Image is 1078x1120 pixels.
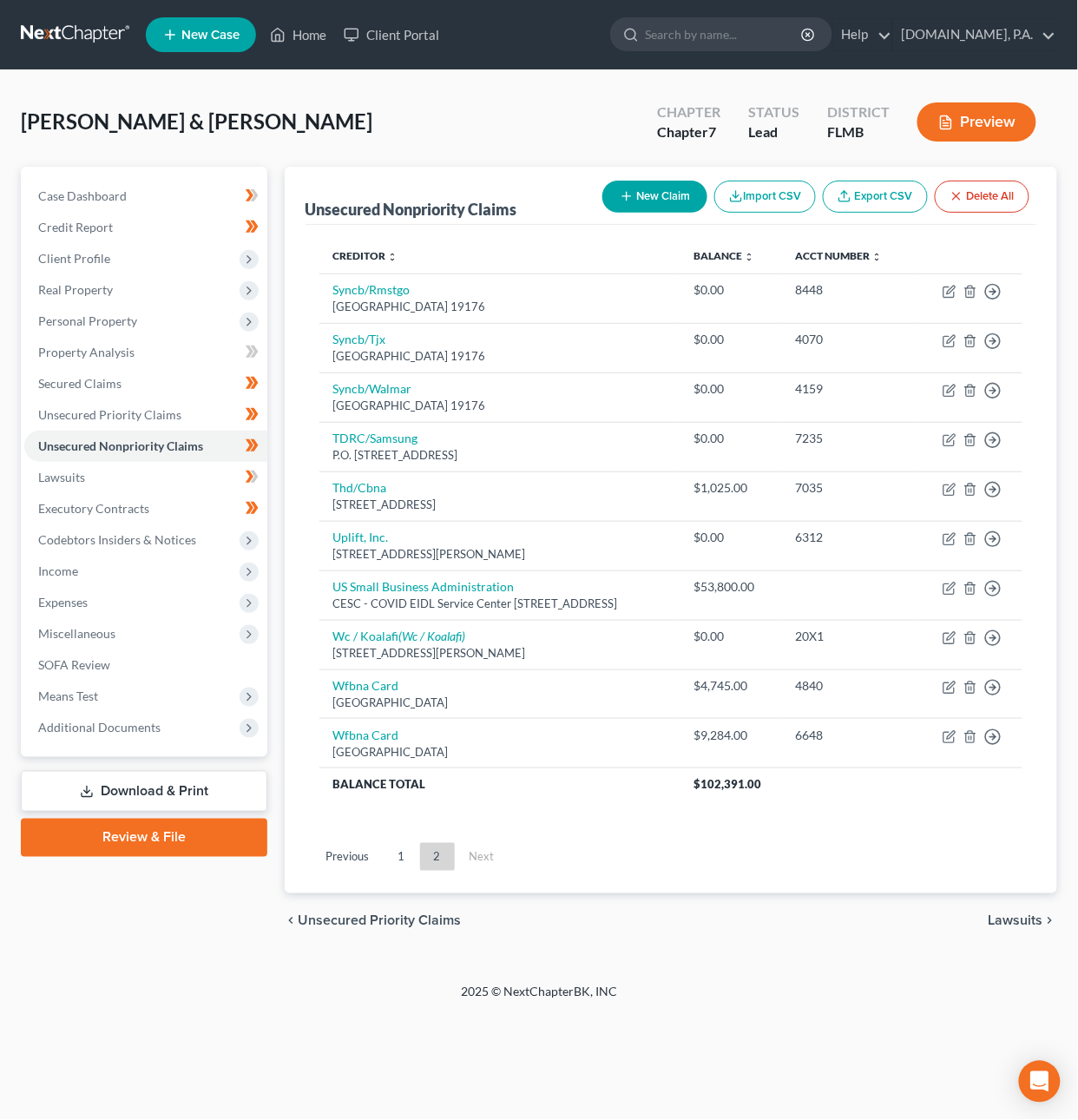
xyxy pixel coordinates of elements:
[24,431,267,462] a: Unsecured Nonpriority Claims
[693,727,768,744] div: $9,284.00
[693,331,768,348] div: $0.00
[744,252,754,262] i: unfold_more
[872,252,883,262] i: unfold_more
[333,596,667,612] div: CESC - COVID EIDL Service Center [STREET_ADDRESS]
[827,102,890,122] div: District
[24,493,267,524] a: Executory Contracts
[645,18,804,50] input: Search by name...
[796,430,900,447] div: 7235
[796,727,900,744] div: 6648
[935,181,1029,213] button: Delete All
[24,368,267,399] a: Secured Claims
[333,645,667,662] div: [STREET_ADDRESS][PERSON_NAME]
[21,819,267,857] a: Review & File
[38,688,98,703] span: Means Test
[319,768,680,800] th: Balance Total
[333,546,667,563] div: [STREET_ADDRESS][PERSON_NAME]
[693,777,761,791] span: $102,391.00
[333,480,387,495] a: Thd/Cbna
[38,407,181,422] span: Unsecured Priority Claims
[333,678,399,693] a: Wfbna Card
[796,677,900,695] div: 4840
[827,122,890,142] div: FLMB
[38,220,113,234] span: Credit Report
[1043,914,1057,928] i: chevron_right
[833,19,891,50] a: Help
[24,212,267,243] a: Credit Report
[38,501,149,516] span: Executory Contracts
[693,430,768,447] div: $0.00
[38,282,113,297] span: Real Property
[693,281,768,299] div: $0.00
[21,109,372,134] span: [PERSON_NAME] & [PERSON_NAME]
[748,102,799,122] div: Status
[333,332,386,346] a: Syncb/Tjx
[38,376,122,391] span: Secured Claims
[333,497,667,513] div: [STREET_ADDRESS]
[748,122,799,142] div: Lead
[38,188,127,203] span: Case Dashboard
[989,914,1057,928] button: Lawsuits chevron_right
[24,181,267,212] a: Case Dashboard
[693,380,768,398] div: $0.00
[299,914,462,928] span: Unsecured Priority Claims
[602,181,707,213] button: New Claim
[38,313,137,328] span: Personal Property
[796,281,900,299] div: 8448
[38,626,115,641] span: Miscellaneous
[893,19,1056,50] a: [DOMAIN_NAME], P.A.
[333,398,667,414] div: [GEOGRAPHIC_DATA] 19176
[333,381,412,396] a: Syncb/Walmar
[38,438,203,453] span: Unsecured Nonpriority Claims
[823,181,928,213] a: Export CSV
[333,695,667,711] div: [GEOGRAPHIC_DATA]
[38,345,135,359] span: Property Analysis
[333,744,667,761] div: [GEOGRAPHIC_DATA]
[796,628,900,645] div: 20X1
[38,532,196,547] span: Codebtors Insiders & Notices
[333,579,515,594] a: US Small Business Administration
[38,470,85,484] span: Lawsuits
[44,984,1034,1015] div: 2025 © NextChapterBK, INC
[38,595,88,609] span: Expenses
[24,337,267,368] a: Property Analysis
[796,529,900,546] div: 6312
[24,399,267,431] a: Unsecured Priority Claims
[399,629,466,643] i: (Wc / Koalafi)
[261,19,335,50] a: Home
[796,380,900,398] div: 4159
[335,19,448,50] a: Client Portal
[333,431,418,445] a: TDRC/Samsung
[38,657,110,672] span: SOFA Review
[333,728,399,742] a: Wfbna Card
[312,843,384,871] a: Previous
[796,331,900,348] div: 4070
[21,771,267,812] a: Download & Print
[38,720,161,735] span: Additional Documents
[333,299,667,315] div: [GEOGRAPHIC_DATA] 19176
[917,102,1036,142] button: Preview
[693,628,768,645] div: $0.00
[693,529,768,546] div: $0.00
[796,479,900,497] div: 7035
[24,462,267,493] a: Lawsuits
[333,282,411,297] a: Syncb/Rmstgo
[657,122,720,142] div: Chapter
[693,578,768,596] div: $53,800.00
[38,251,110,266] span: Client Profile
[385,843,419,871] a: 1
[657,102,720,122] div: Chapter
[693,479,768,497] div: $1,025.00
[333,348,667,365] div: [GEOGRAPHIC_DATA] 19176
[693,249,754,262] a: Balance unfold_more
[333,447,667,464] div: P.O. [STREET_ADDRESS]
[333,530,389,544] a: Uplift, Inc.
[333,249,398,262] a: Creditor unfold_more
[306,199,517,220] div: Unsecured Nonpriority Claims
[420,843,455,871] a: 2
[714,181,816,213] button: Import CSV
[796,249,883,262] a: Acct Number unfold_more
[708,123,716,140] span: 7
[285,914,299,928] i: chevron_left
[693,677,768,695] div: $4,745.00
